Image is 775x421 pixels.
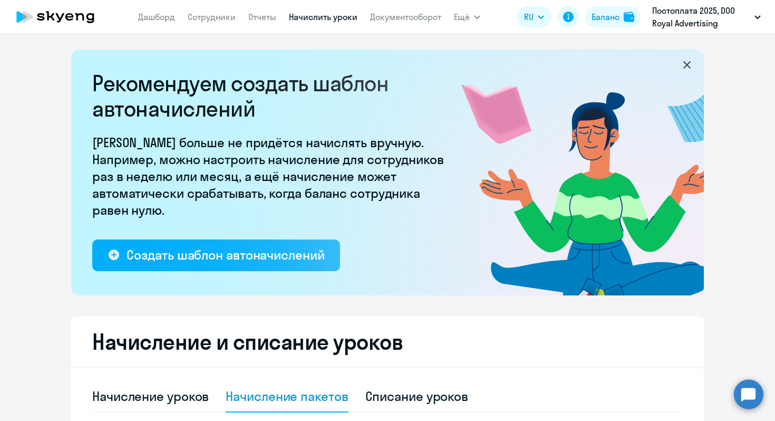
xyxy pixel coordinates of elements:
a: Документооборот [370,12,441,22]
div: Начисление уроков [92,388,209,405]
button: Создать шаблон автоначислений [92,240,340,271]
span: RU [524,11,534,23]
button: Постоплата 2025, DOO Royal Advertising [647,4,766,30]
button: Ещё [454,6,480,27]
a: Сотрудники [188,12,236,22]
button: RU [517,6,551,27]
span: Ещё [454,11,470,23]
button: Балансbalance [585,6,641,27]
div: Списание уроков [365,388,469,405]
h2: Рекомендуем создать шаблон автоначислений [92,71,451,121]
p: [PERSON_NAME] больше не придётся начислять вручную. Например, можно настроить начисление для сотр... [92,134,451,218]
h2: Начисление и списание уроков [92,329,683,355]
a: Начислить уроки [289,12,357,22]
p: Постоплата 2025, DOO Royal Advertising [652,4,750,30]
div: Баланс [592,11,619,23]
div: Создать шаблон автоначислений [127,246,324,263]
div: Начисление пакетов [226,388,348,405]
img: balance [624,12,634,22]
a: Отчеты [248,12,276,22]
a: Дашборд [138,12,175,22]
